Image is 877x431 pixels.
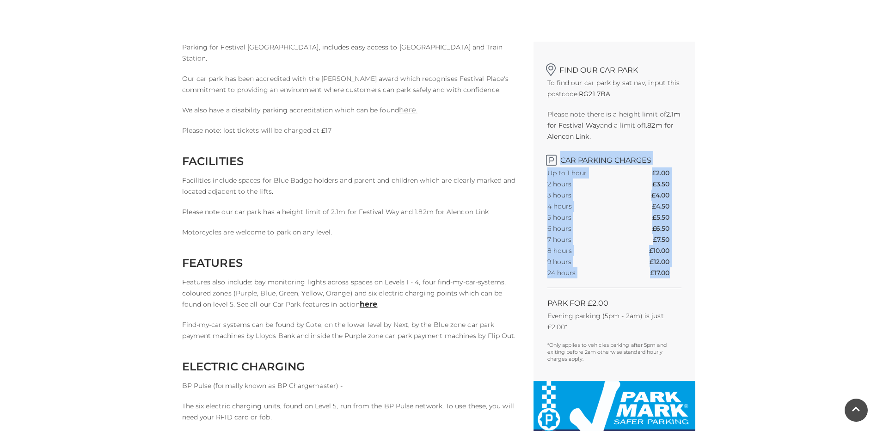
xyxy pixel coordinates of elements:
p: Evening parking (5pm - 2am) is just £2.00* [547,310,681,332]
p: Facilities include spaces for Blue Badge holders and parent and children which are clearly marked... [182,175,520,197]
th: £6.50 [652,223,681,234]
p: To find our car park by sat nav, input this postcode: [547,77,681,99]
p: BP Pulse (formally known as BP Chargemaster) - [182,380,520,391]
p: Please note our car park has a height limit of 2.1m for Festival Way and 1.82m for Alencon Link [182,206,520,217]
th: £17.00 [650,267,681,278]
h2: FACILITIES [182,154,520,168]
th: 6 hours [547,223,621,234]
p: Features also include: bay monitoring lights across spaces on Levels 1 - 4, four find-my-car-syst... [182,277,520,310]
strong: RG21 7BA [579,90,610,98]
a: here. [399,105,417,114]
h2: Find our car park [547,60,681,74]
th: £4.00 [651,190,681,201]
h2: PARK FOR £2.00 [547,299,681,308]
p: *Only applies to vehicles parking after 5pm and exiting before 2am otherwise standard hourly char... [547,342,681,363]
th: £3.50 [652,179,681,190]
th: 7 hours [547,234,621,245]
th: £5.50 [652,212,681,223]
p: Please note there is a height limit of and a limit of [547,109,681,142]
th: 5 hours [547,212,621,223]
th: 3 hours [547,190,621,201]
a: here [360,300,377,308]
p: The six electric charging units, found on Level 5, run from the BP Pulse network. To use these, y... [182,400,520,423]
h2: FEATURES [182,256,520,270]
th: £4.50 [652,201,681,212]
p: Our car park has been accredited with the [PERSON_NAME] award which recognises Festival Place's c... [182,73,520,95]
th: £2.00 [652,167,681,179]
th: 4 hours [547,201,621,212]
th: 24 hours [547,267,621,278]
h2: ELECTRIC CHARGING [182,360,520,373]
th: £7.50 [653,234,681,245]
span: Parking for Festival [GEOGRAPHIC_DATA], includes easy access to [GEOGRAPHIC_DATA] and Train Station. [182,43,503,62]
p: Please note: lost tickets will be charged at £17 [182,125,520,136]
p: We also have a disability parking accreditation which can be found [182,105,520,116]
th: Up to 1 hour [547,167,621,179]
h2: Car Parking Charges [547,151,681,165]
th: £10.00 [649,245,681,256]
th: £12.00 [650,256,681,267]
th: 8 hours [547,245,621,256]
th: 2 hours [547,179,621,190]
p: Motorcycles are welcome to park on any level. [182,227,520,238]
p: Find-my-car systems can be found by Cote, on the lower level by Next, by the Blue zone car park p... [182,319,520,341]
th: 9 hours [547,256,621,267]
